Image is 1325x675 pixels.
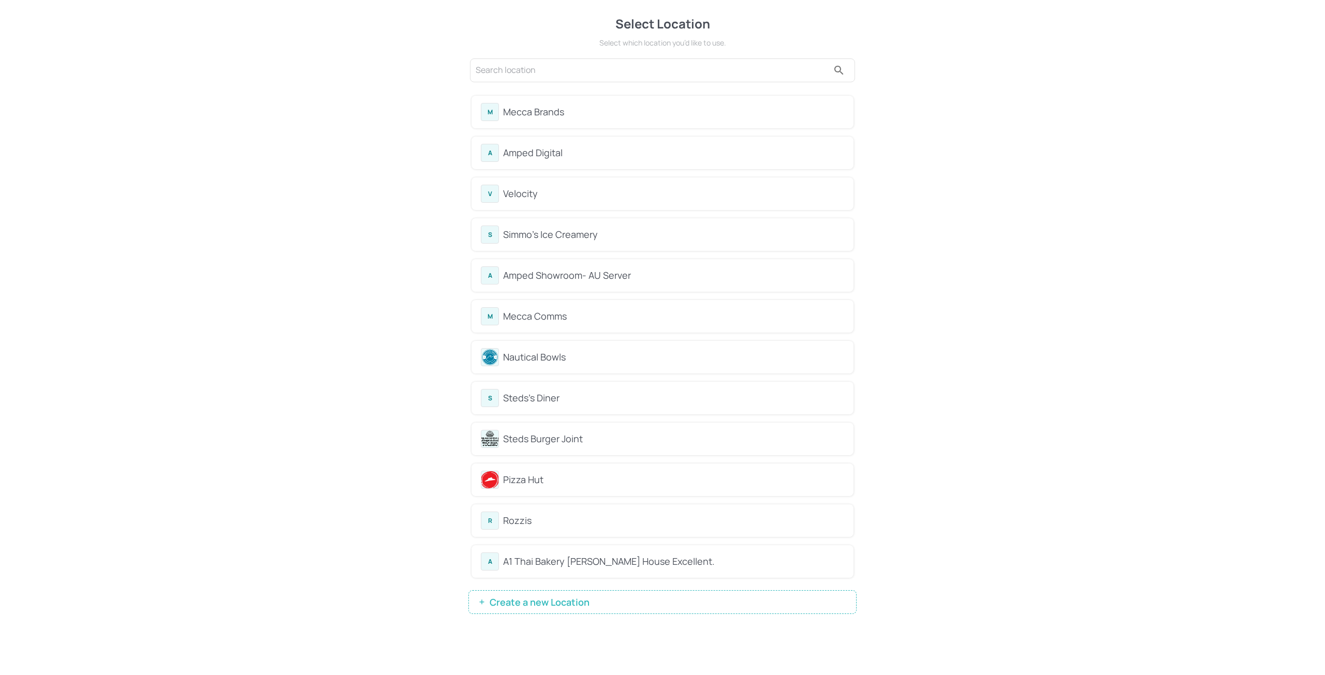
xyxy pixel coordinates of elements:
[503,391,844,405] div: Steds's Diner
[484,597,595,607] span: Create a new Location
[481,307,499,325] div: M
[481,552,499,571] div: A
[481,185,499,203] div: V
[476,62,829,79] input: Search location
[829,60,849,81] button: search
[468,14,857,33] div: Select Location
[503,268,844,282] div: Amped Showroom- AU Server
[481,103,499,121] div: M
[481,512,499,530] div: R
[503,514,844,528] div: Rozzis
[481,349,498,366] img: avatar
[503,309,844,323] div: Mecca Comms
[481,144,499,162] div: A
[503,473,844,487] div: Pizza Hut
[481,389,499,407] div: S
[503,146,844,160] div: Amped Digital
[468,37,857,48] div: Select which location you’d like to use.
[503,350,844,364] div: Nautical Bowls
[481,266,499,284] div: A
[503,105,844,119] div: Mecca Brands
[503,187,844,201] div: Velocity
[503,432,844,446] div: Steds Burger Joint
[481,226,499,244] div: S
[481,471,498,488] img: avatar
[481,430,498,447] img: avatar
[503,554,844,568] div: A1 Thai Bakery [PERSON_NAME] House Excellent.
[468,590,857,614] button: Create a new Location
[503,228,844,242] div: Simmo's Ice Creamery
